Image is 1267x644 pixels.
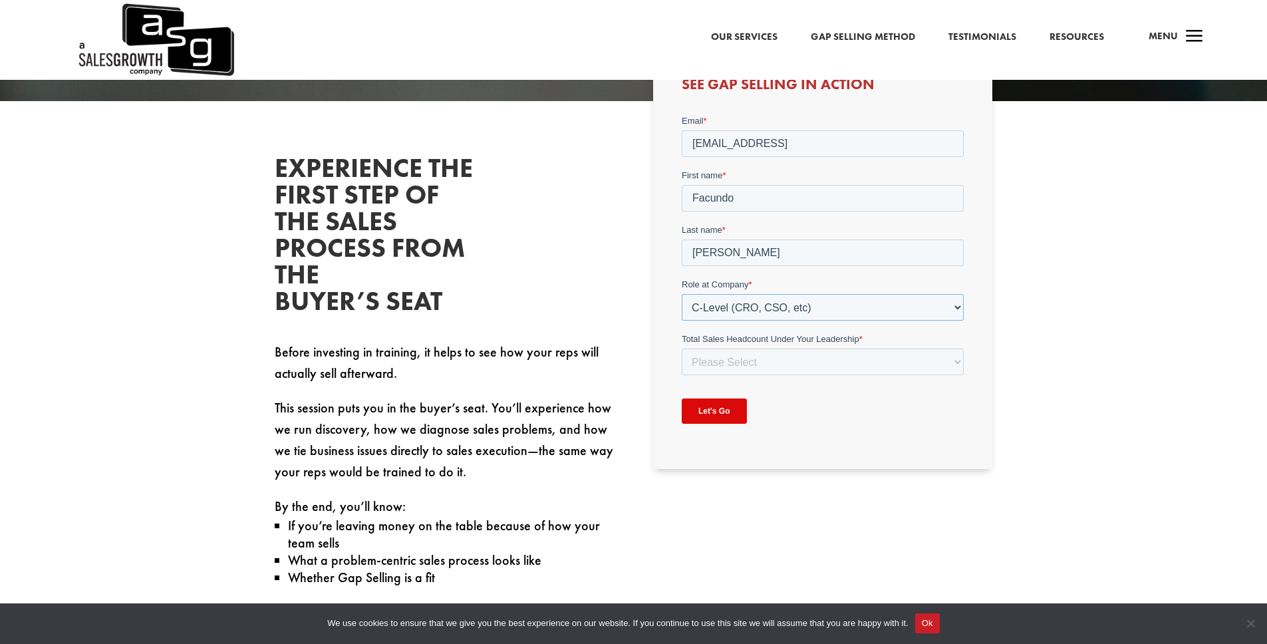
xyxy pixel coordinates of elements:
[288,517,614,552] p: If you’re leaving money on the table because of how your team sells
[915,613,940,633] button: Ok
[275,341,614,397] p: Before investing in training, it helps to see how your reps will actually sell afterward.
[275,397,614,496] p: This session puts you in the buyer’s seat. You’ll experience how we run discovery, how we diagnos...
[682,114,964,447] iframe: To enrich screen reader interactions, please activate Accessibility in Grammarly extension settings
[288,569,614,586] p: Whether Gap Selling is a fit
[1149,29,1178,43] span: Menu
[1244,617,1257,630] span: No
[811,29,915,46] a: Gap Selling Method
[1050,29,1104,46] a: Resources
[275,155,474,321] h2: Experience the First Step of the Sales Process From the Buyer’s Seat
[682,77,964,98] h3: See Gap Selling in Action
[275,496,614,517] p: By the end, you’ll know:
[288,552,614,569] p: What a problem-centric sales process looks like
[327,617,908,630] span: We use cookies to ensure that we give you the best experience on our website. If you continue to ...
[1181,24,1208,51] span: a
[948,29,1016,46] a: Testimonials
[711,29,777,46] a: Our Services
